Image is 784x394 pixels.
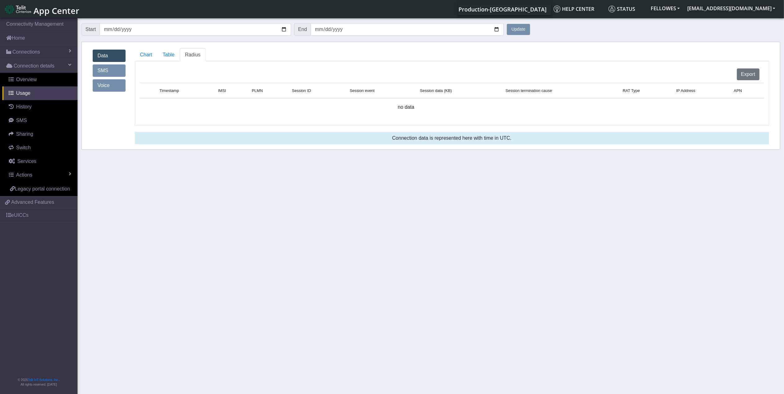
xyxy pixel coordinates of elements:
[140,52,152,57] span: Chart
[93,79,126,92] a: Voice
[609,6,615,12] img: status.svg
[507,24,530,35] button: Update
[420,88,452,93] span: Session data (KB)
[2,168,78,182] a: Actions
[93,64,126,77] a: SMS
[506,88,552,93] span: Session termination cause
[135,48,769,61] ul: Tabs
[458,3,546,15] a: Your current platform instance
[647,3,684,14] button: FELLOWES
[2,141,78,155] a: Switch
[2,155,78,168] a: Services
[2,73,78,86] a: Overview
[16,104,32,109] span: History
[458,6,547,13] span: Production-[GEOGRAPHIC_DATA]
[292,88,311,93] span: Session ID
[14,62,55,70] span: Connection details
[28,378,59,382] a: Telit IoT Solutions, Inc.
[606,3,647,15] a: Status
[551,3,606,15] a: Help center
[2,86,78,100] a: Usage
[734,88,742,93] span: APN
[82,23,100,36] span: Start
[185,52,201,57] span: Radius
[16,118,27,123] span: SMS
[2,100,78,114] a: History
[5,4,31,14] img: logo-telit-cinterion-gw-new.png
[2,114,78,127] a: SMS
[160,88,179,93] span: Timestamp
[350,88,374,93] span: Session event
[163,52,175,57] span: Table
[2,127,78,141] a: Sharing
[17,159,36,164] span: Services
[554,6,594,12] span: Help center
[16,77,37,82] span: Overview
[16,90,30,96] span: Usage
[5,2,78,16] a: App Center
[684,3,779,14] button: [EMAIL_ADDRESS][DOMAIN_NAME]
[15,186,70,191] span: Legacy portal connection
[16,145,31,150] span: Switch
[554,6,560,12] img: knowledge.svg
[16,172,32,177] span: Actions
[11,199,54,206] span: Advanced Features
[12,48,40,56] span: Connections
[737,68,759,80] button: Export
[135,132,769,144] div: Connection data is represented here with time in UTC.
[623,88,640,93] span: RAT Type
[140,98,673,116] td: no data
[218,88,226,93] span: IMSI
[33,5,79,16] span: App Center
[252,88,263,93] span: PLMN
[609,6,635,12] span: Status
[16,131,33,137] span: Sharing
[676,88,695,93] span: IP Address
[93,50,126,62] a: Data
[294,23,311,36] span: End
